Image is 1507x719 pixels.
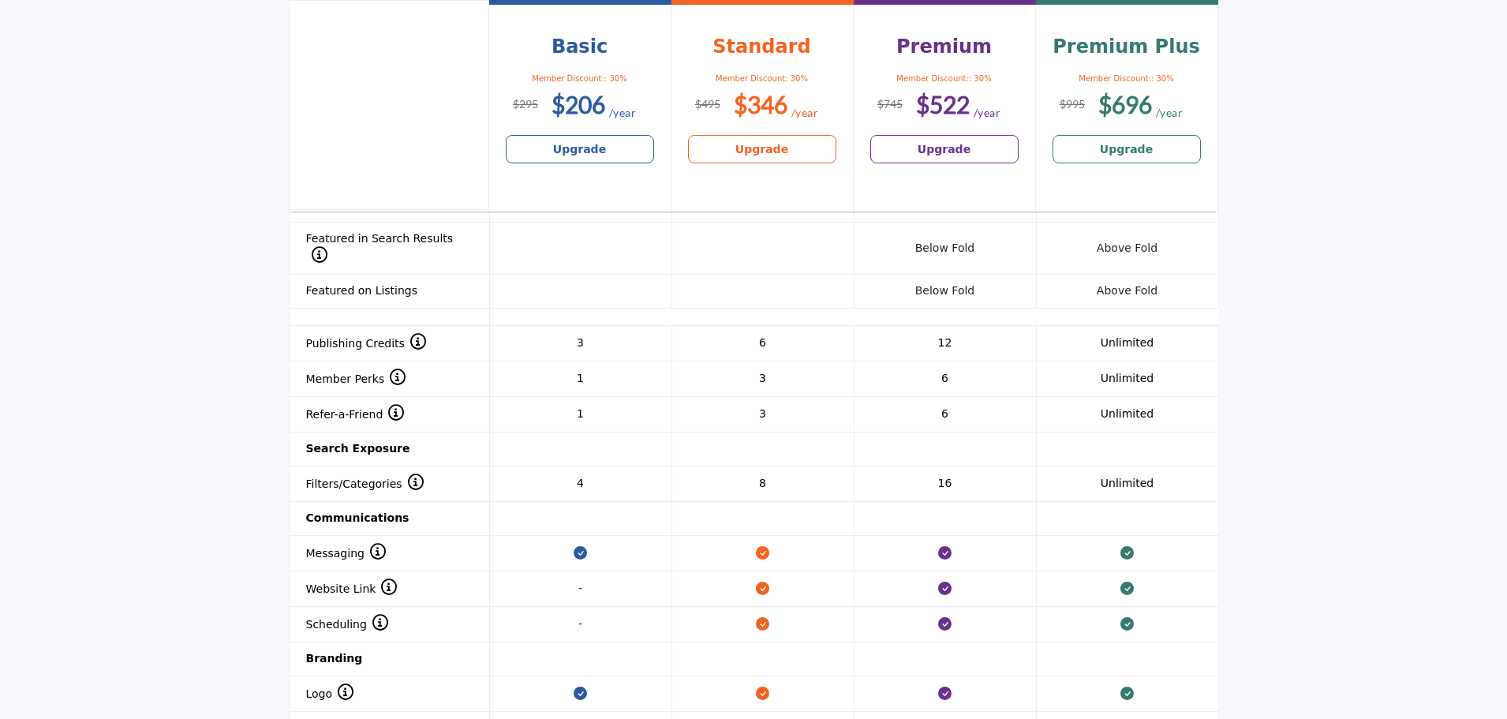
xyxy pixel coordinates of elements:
[306,442,410,455] strong: Search Exposure
[896,36,992,58] b: Premium
[918,141,970,158] b: Upgrade
[712,36,810,58] b: Standard
[870,135,1019,163] a: Upgrade
[577,336,584,349] span: 3
[896,74,991,83] span: Member Discount:: 30%
[1101,407,1154,420] span: Unlimited
[552,36,608,58] b: Basic
[1060,97,1085,110] sup: $995
[306,547,386,560] span: Messaging
[513,97,538,110] sup: $295
[974,106,1001,119] sub: /year
[1156,106,1184,119] sub: /year
[941,407,948,420] span: 6
[791,106,819,119] sub: /year
[306,618,388,631] span: Scheduling
[915,242,974,254] span: Below Fold
[1053,135,1201,163] a: Upgrade
[306,373,406,385] span: Member Perks
[553,141,606,158] b: Upgrade
[306,582,398,595] span: Website Link
[916,90,970,118] b: $522
[1101,477,1154,489] span: Unlimited
[1098,90,1152,118] b: $696
[734,90,787,118] b: $346
[306,477,424,490] span: Filters/Categories
[289,274,489,308] th: Featured on Listings
[938,336,952,349] span: 12
[759,477,766,489] span: 8
[938,477,952,489] span: 16
[306,408,405,421] span: Refer-a-Friend
[877,97,903,110] sup: $745
[306,511,409,524] strong: Communications
[695,97,720,110] sup: $495
[506,135,654,163] a: Upgrade
[577,372,584,384] span: 1
[532,74,626,83] span: Member Discount:: 30%
[609,106,637,119] sub: /year
[941,372,948,384] span: 6
[1100,141,1153,158] b: Upgrade
[306,687,354,700] span: Logo
[306,232,454,263] span: Featured in Search Results
[552,90,605,118] b: $206
[735,141,788,158] b: Upgrade
[1079,74,1173,83] span: Member Discount:: 30%
[577,407,584,420] span: 1
[759,336,766,349] span: 6
[489,571,671,606] td: -
[577,477,584,489] span: 4
[1053,36,1200,58] b: Premium Plus
[759,407,766,420] span: 3
[306,337,426,350] span: Publishing Credits
[306,652,363,665] strong: Branding
[688,135,836,163] a: Upgrade
[1101,336,1154,349] span: Unlimited
[716,74,808,83] span: Member Discount: 30%
[489,606,671,642] td: -
[1101,372,1154,384] span: Unlimited
[915,284,974,297] span: Below Fold
[759,372,766,384] span: 3
[1097,284,1157,297] span: Above Fold
[1097,242,1157,254] span: Above Fold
